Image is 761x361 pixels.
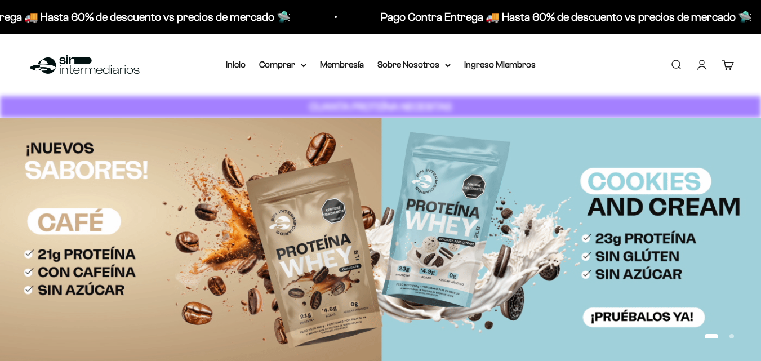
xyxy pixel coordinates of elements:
[226,60,246,69] a: Inicio
[377,57,451,72] summary: Sobre Nosotros
[309,101,452,113] strong: CUANTA PROTEÍNA NECESITAS
[379,8,750,26] p: Pago Contra Entrega 🚚 Hasta 60% de descuento vs precios de mercado 🛸
[320,60,364,69] a: Membresía
[259,57,306,72] summary: Comprar
[464,60,536,69] a: Ingreso Miembros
